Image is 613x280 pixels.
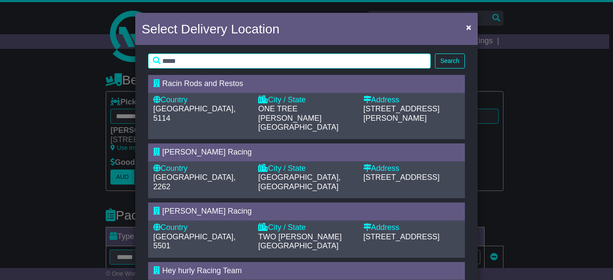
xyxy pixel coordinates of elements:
div: Country [153,164,250,173]
span: [PERSON_NAME] Racing [162,148,252,156]
span: [PERSON_NAME] Racing [162,207,252,215]
span: ONE TREE [PERSON_NAME][GEOGRAPHIC_DATA] [258,104,338,131]
div: Country [153,95,250,105]
span: [STREET_ADDRESS][PERSON_NAME] [363,104,440,122]
button: Close [462,18,476,36]
span: [GEOGRAPHIC_DATA], [GEOGRAPHIC_DATA] [258,173,340,191]
div: Address [363,164,460,173]
div: Address [363,95,460,105]
h4: Select Delivery Location [142,19,280,39]
span: [STREET_ADDRESS] [363,173,440,182]
div: City / State [258,223,354,232]
div: City / State [258,164,354,173]
button: Search [435,54,465,69]
span: [GEOGRAPHIC_DATA], 5501 [153,232,235,250]
span: TWO [PERSON_NAME][GEOGRAPHIC_DATA] [258,232,342,250]
span: × [466,22,471,32]
div: Address [363,223,460,232]
span: Racin Rods and Restos [162,79,243,88]
span: [GEOGRAPHIC_DATA], 2262 [153,173,235,191]
span: [STREET_ADDRESS] [363,232,440,241]
div: City / State [258,95,354,105]
div: Country [153,223,250,232]
span: [GEOGRAPHIC_DATA], 5114 [153,104,235,122]
span: Hey hurly Racing Team [162,266,242,275]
